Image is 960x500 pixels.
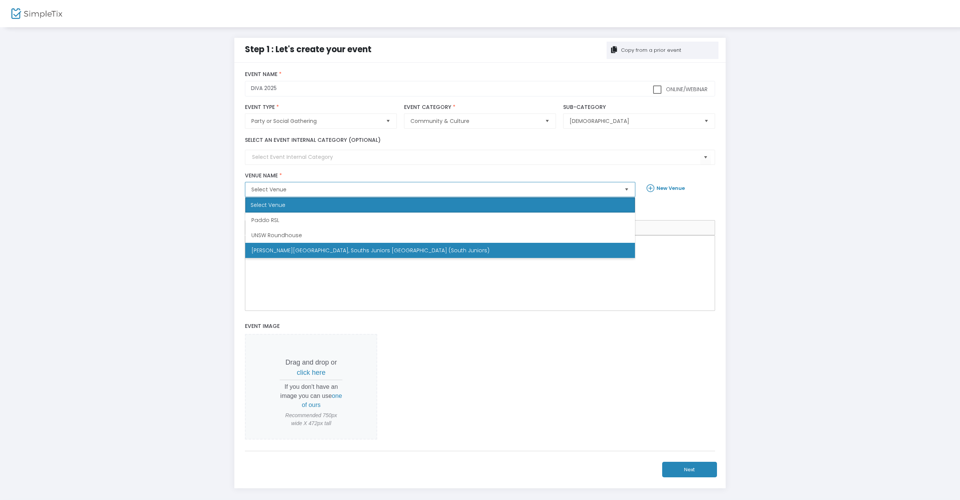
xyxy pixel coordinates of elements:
button: Next [662,462,717,477]
input: What would you like to call your Event? [245,81,715,96]
span: Online/Webinar [664,85,708,93]
label: Event Category [404,104,556,111]
label: Event Type [245,104,396,111]
span: UNSW Roundhouse [251,231,302,239]
span: Select Venue [251,186,618,193]
label: Sub-Category [563,104,715,111]
label: About your event [242,205,719,220]
span: Paddo RSL [251,216,279,224]
span: Step 1 : Let's create your event [245,43,372,55]
button: Select [383,114,393,128]
button: Select [621,182,632,197]
b: New Venue [657,185,685,192]
input: Select Event Internal Category [252,153,700,161]
p: If you don't have an image you can use [280,382,342,410]
span: click here [297,369,325,376]
span: [DEMOGRAPHIC_DATA] [570,117,698,125]
span: Recommended 750px wide X 472px tall [280,411,342,427]
label: Select an event internal category (optional) [245,136,381,144]
span: Event Image [245,322,280,330]
button: Select [701,114,712,128]
p: Drag and drop or [280,357,342,378]
button: Select [700,150,711,165]
span: [PERSON_NAME][GEOGRAPHIC_DATA], Souths Juniors [GEOGRAPHIC_DATA] (South Juniors) [251,247,489,254]
span: Party or Social Gathering [251,117,379,125]
label: Event Name [245,71,715,78]
div: Copy from a prior event [620,47,681,54]
span: Community & Culture [410,117,539,125]
div: Rich Text Editor, main [245,235,715,311]
div: Select Venue [245,197,635,213]
label: Venue Name [245,172,635,179]
button: Select [542,114,553,128]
